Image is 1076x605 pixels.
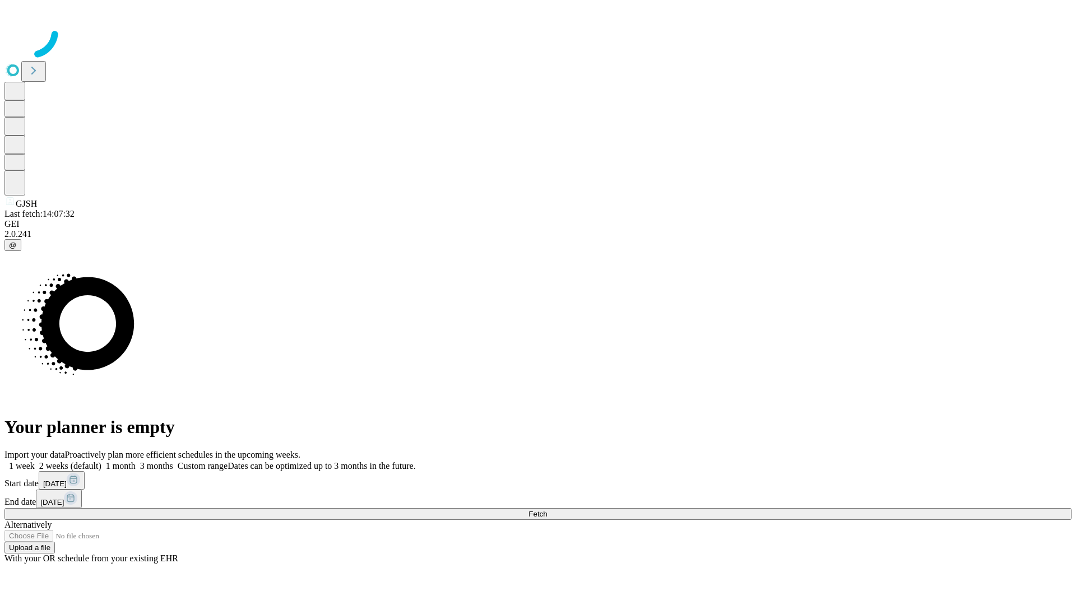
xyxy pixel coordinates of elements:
[4,239,21,251] button: @
[16,199,37,208] span: GJSH
[9,461,35,471] span: 1 week
[4,471,1072,490] div: Start date
[4,553,178,563] span: With your OR schedule from your existing EHR
[178,461,228,471] span: Custom range
[4,490,1072,508] div: End date
[4,229,1072,239] div: 2.0.241
[140,461,173,471] span: 3 months
[4,520,52,529] span: Alternatively
[39,461,101,471] span: 2 weeks (default)
[9,241,17,249] span: @
[4,508,1072,520] button: Fetch
[4,542,55,553] button: Upload a file
[4,417,1072,438] h1: Your planner is empty
[4,450,65,459] span: Import your data
[4,209,75,218] span: Last fetch: 14:07:32
[43,480,67,488] span: [DATE]
[65,450,300,459] span: Proactively plan more efficient schedules in the upcoming weeks.
[106,461,136,471] span: 1 month
[36,490,82,508] button: [DATE]
[528,510,547,518] span: Fetch
[228,461,415,471] span: Dates can be optimized up to 3 months in the future.
[4,219,1072,229] div: GEI
[40,498,64,506] span: [DATE]
[39,471,85,490] button: [DATE]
